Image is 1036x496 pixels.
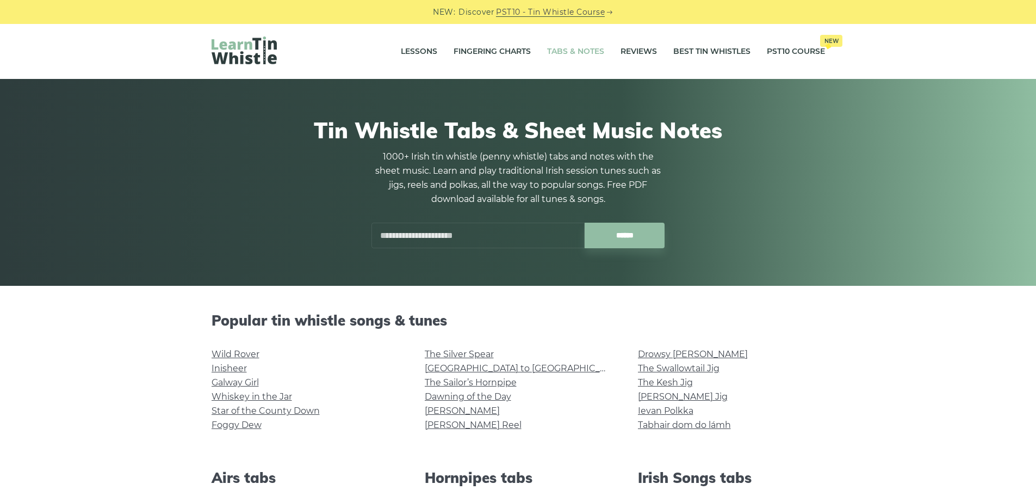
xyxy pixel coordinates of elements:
a: Foggy Dew [212,420,262,430]
a: Reviews [621,38,657,65]
a: Tabhair dom do lámh [638,420,731,430]
img: LearnTinWhistle.com [212,36,277,64]
a: Lessons [401,38,437,65]
a: The Kesh Jig [638,377,693,388]
h1: Tin Whistle Tabs & Sheet Music Notes [212,117,825,143]
a: Whiskey in the Jar [212,391,292,402]
a: [GEOGRAPHIC_DATA] to [GEOGRAPHIC_DATA] [425,363,625,373]
a: The Sailor’s Hornpipe [425,377,517,388]
h2: Irish Songs tabs [638,469,825,486]
a: The Swallowtail Jig [638,363,719,373]
span: New [820,35,842,47]
a: Wild Rover [212,349,259,359]
a: Ievan Polkka [638,406,693,416]
a: Inisheer [212,363,247,373]
a: The Silver Spear [425,349,494,359]
p: 1000+ Irish tin whistle (penny whistle) tabs and notes with the sheet music. Learn and play tradi... [371,150,665,206]
a: Drowsy [PERSON_NAME] [638,349,748,359]
h2: Popular tin whistle songs & tunes [212,312,825,329]
a: [PERSON_NAME] Reel [425,420,522,430]
a: Tabs & Notes [547,38,604,65]
a: PST10 CourseNew [767,38,825,65]
a: Dawning of the Day [425,391,511,402]
a: Galway Girl [212,377,259,388]
h2: Hornpipes tabs [425,469,612,486]
a: Best Tin Whistles [673,38,750,65]
a: [PERSON_NAME] Jig [638,391,728,402]
h2: Airs tabs [212,469,399,486]
a: Fingering Charts [454,38,531,65]
a: Star of the County Down [212,406,320,416]
a: [PERSON_NAME] [425,406,500,416]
